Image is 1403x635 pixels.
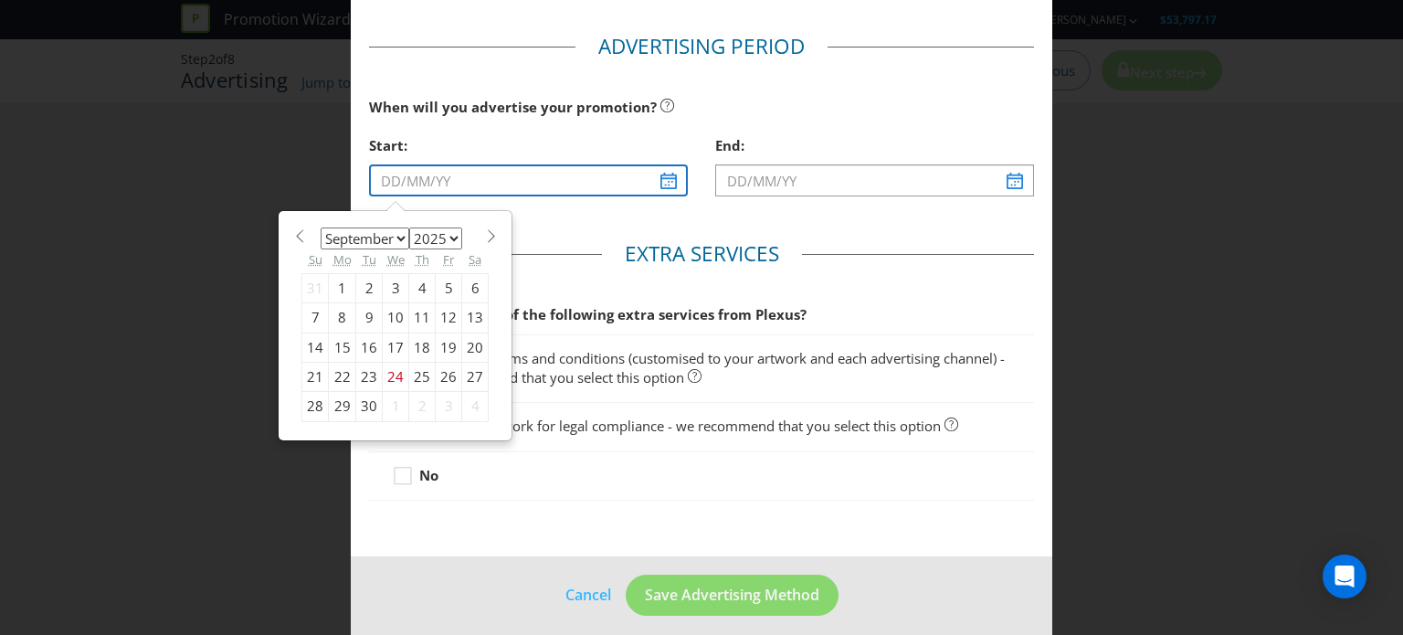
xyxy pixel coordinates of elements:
span: Would you like any of the following extra services from Plexus? [369,305,807,323]
div: 13 [462,303,489,333]
div: 30 [356,392,383,421]
div: 1 [383,392,409,421]
div: 17 [383,333,409,362]
strong: No [419,466,438,484]
span: Save Advertising Method [645,585,819,605]
div: 26 [436,363,462,392]
abbr: Friday [443,251,454,268]
div: 16 [356,333,383,362]
div: 2 [356,273,383,302]
div: 8 [329,303,356,333]
div: 10 [383,303,409,333]
div: 4 [409,273,436,302]
span: Short form terms and conditions (customised to your artwork and each advertising channel) - we re... [419,349,1005,386]
div: Start: [369,127,688,164]
div: 7 [302,303,329,333]
div: 11 [409,303,436,333]
div: 31 [302,273,329,302]
div: 5 [436,273,462,302]
legend: Advertising Period [575,32,828,61]
abbr: Wednesday [387,251,405,268]
div: 3 [383,273,409,302]
abbr: Saturday [469,251,481,268]
abbr: Monday [333,251,352,268]
div: 1 [329,273,356,302]
div: 27 [462,363,489,392]
span: Review of artwork for legal compliance - we recommend that you select this option [419,417,941,435]
input: DD/MM/YY [369,164,688,196]
div: 23 [356,363,383,392]
div: 6 [462,273,489,302]
abbr: Tuesday [363,251,376,268]
div: 12 [436,303,462,333]
input: DD/MM/YY [715,164,1034,196]
div: 18 [409,333,436,362]
div: 4 [462,392,489,421]
div: 22 [329,363,356,392]
div: 20 [462,333,489,362]
span: When will you advertise your promotion? [369,98,657,116]
div: 3 [436,392,462,421]
a: Cancel [564,584,612,607]
div: 28 [302,392,329,421]
div: 29 [329,392,356,421]
div: 25 [409,363,436,392]
div: 14 [302,333,329,362]
div: 24 [383,363,409,392]
div: 2 [409,392,436,421]
legend: Extra Services [602,239,802,269]
div: 9 [356,303,383,333]
div: End: [715,127,1034,164]
div: 21 [302,363,329,392]
div: Open Intercom Messenger [1323,555,1366,598]
abbr: Sunday [309,251,322,268]
div: 19 [436,333,462,362]
button: Save Advertising Method [626,575,839,616]
div: 15 [329,333,356,362]
abbr: Thursday [416,251,429,268]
